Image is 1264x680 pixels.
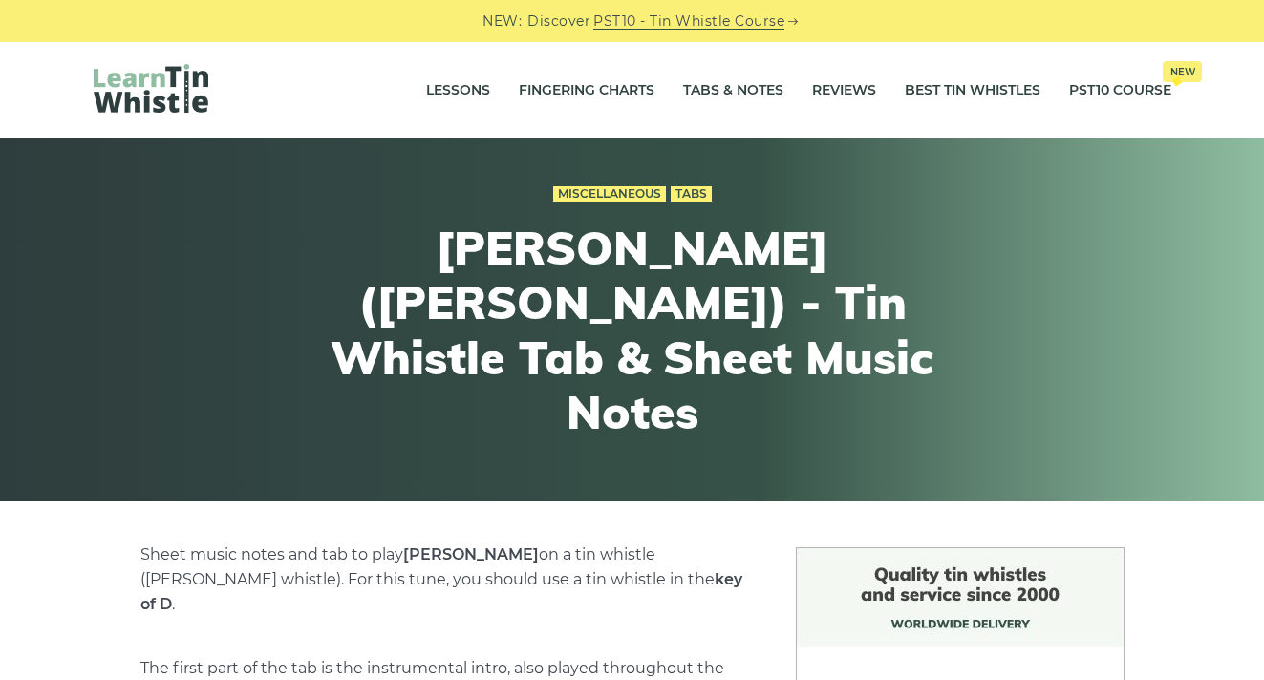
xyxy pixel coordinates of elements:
[812,67,876,115] a: Reviews
[140,542,750,617] p: Sheet music notes and tab to play on a tin whistle ([PERSON_NAME] whistle). For this tune, you sh...
[426,67,490,115] a: Lessons
[94,64,208,113] img: LearnTinWhistle.com
[281,221,984,440] h1: [PERSON_NAME] ([PERSON_NAME]) - Tin Whistle Tab & Sheet Music Notes
[519,67,654,115] a: Fingering Charts
[1163,61,1202,82] span: New
[1069,67,1171,115] a: PST10 CourseNew
[905,67,1040,115] a: Best Tin Whistles
[683,67,783,115] a: Tabs & Notes
[140,570,742,613] strong: key of D
[671,186,712,202] a: Tabs
[403,545,539,563] strong: [PERSON_NAME]
[553,186,666,202] a: Miscellaneous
